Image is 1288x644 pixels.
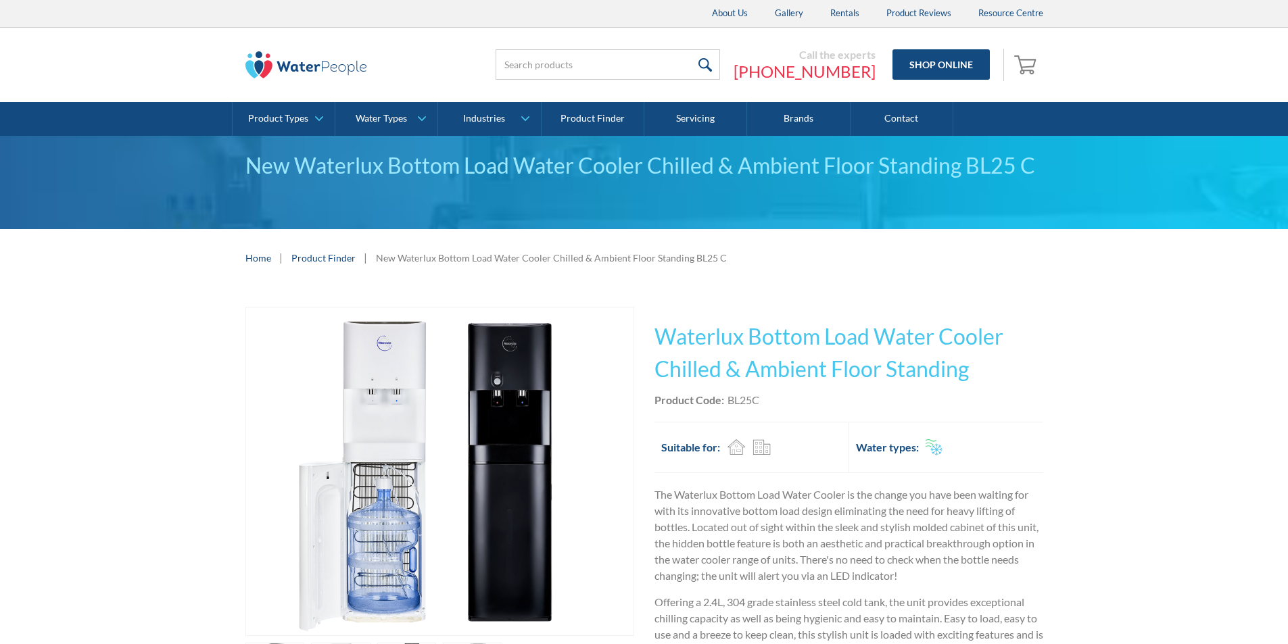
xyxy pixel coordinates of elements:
a: Shop Online [892,49,990,80]
a: [PHONE_NUMBER] [734,61,876,82]
a: Brands [747,102,850,136]
div: New Waterlux Bottom Load Water Cooler Chilled & Ambient Floor Standing BL25 C [245,149,1043,182]
div: BL25C [728,392,759,408]
div: | [278,249,285,266]
img: New Waterlux Bottom Load Water Cooler Chilled & Ambient Floor Standing BL25 C [276,307,604,635]
a: Servicing [644,102,747,136]
a: Product Finder [542,102,644,136]
strong: Product Code: [654,393,724,406]
p: The Waterlux Bottom Load Water Cooler is the change you have been waiting for with its innovative... [654,487,1043,584]
div: Call the experts [734,48,876,61]
div: Product Types [248,113,308,124]
h2: Suitable for: [661,439,720,455]
img: shopping cart [1014,53,1040,75]
img: The Water People [245,51,367,78]
a: Product Finder [291,251,356,265]
a: Contact [851,102,953,136]
a: Water Types [335,102,437,136]
input: Search products [496,49,720,80]
a: Industries [438,102,540,136]
a: Home [245,251,271,265]
div: Water Types [356,113,407,124]
a: Open cart [1011,49,1043,81]
h2: Water types: [856,439,919,455]
div: New Waterlux Bottom Load Water Cooler Chilled & Ambient Floor Standing BL25 C [376,251,727,265]
div: | [362,249,369,266]
a: open lightbox [245,307,634,636]
a: Product Types [233,102,335,136]
div: Industries [463,113,505,124]
h1: Waterlux Bottom Load Water Cooler Chilled & Ambient Floor Standing [654,320,1043,385]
